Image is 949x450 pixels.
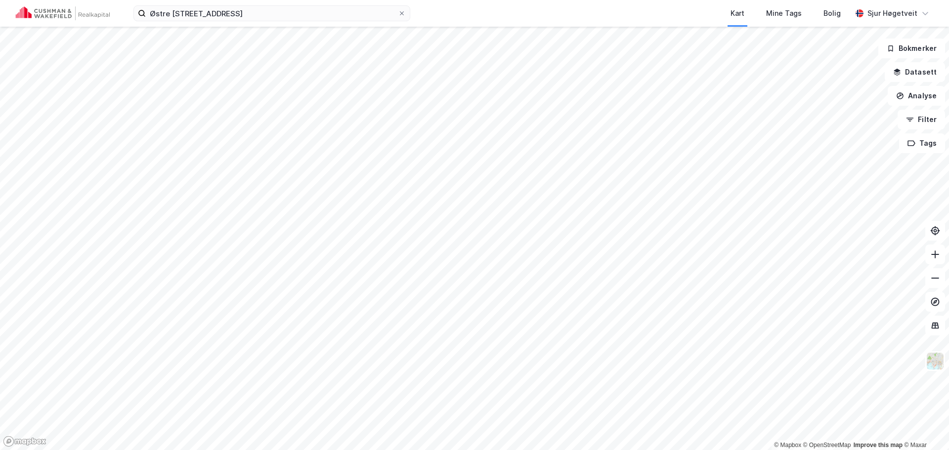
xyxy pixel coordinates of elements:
img: cushman-wakefield-realkapital-logo.202ea83816669bd177139c58696a8fa1.svg [16,6,110,20]
button: Datasett [885,62,945,82]
button: Tags [899,133,945,153]
a: Improve this map [854,442,903,449]
img: Z [926,352,945,370]
div: Bolig [823,7,841,19]
button: Bokmerker [878,39,945,58]
a: OpenStreetMap [803,442,851,449]
input: Søk på adresse, matrikkel, gårdeiere, leietakere eller personer [146,6,398,21]
div: Kart [731,7,744,19]
button: Filter [898,110,945,129]
div: Mine Tags [766,7,802,19]
iframe: Chat Widget [900,403,949,450]
button: Analyse [888,86,945,106]
a: Mapbox [774,442,801,449]
div: Kontrollprogram for chat [900,403,949,450]
a: Mapbox homepage [3,436,46,447]
div: Sjur Høgetveit [867,7,917,19]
